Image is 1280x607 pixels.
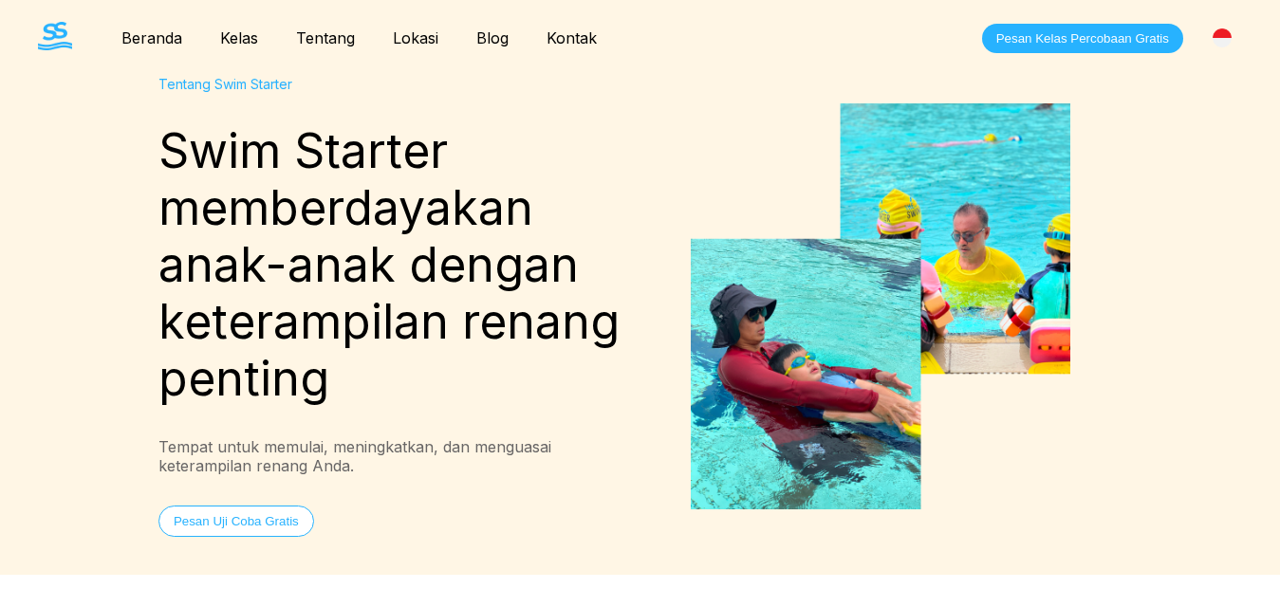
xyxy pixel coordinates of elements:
[277,28,374,47] a: Tentang
[158,506,314,537] button: Pesan Uji Coba Gratis
[374,28,457,47] a: Lokasi
[38,22,72,50] img: The Swim Starter Logo
[457,28,528,47] a: Blog
[528,28,616,47] a: Kontak
[982,24,1183,53] button: Pesan Kelas Percobaan Gratis
[102,28,201,47] a: Beranda
[158,122,640,407] div: Swim Starter memberdayakan anak-anak dengan keterampilan renang penting
[201,28,277,47] a: Kelas
[1213,28,1232,47] img: Indonesia
[158,76,640,92] div: Tentang Swim Starter
[158,437,640,475] div: Tempat untuk memulai, meningkatkan, dan menguasai keterampilan renang Anda.
[1202,18,1242,58] div: [GEOGRAPHIC_DATA]
[691,103,1070,508] img: Swimming Classes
